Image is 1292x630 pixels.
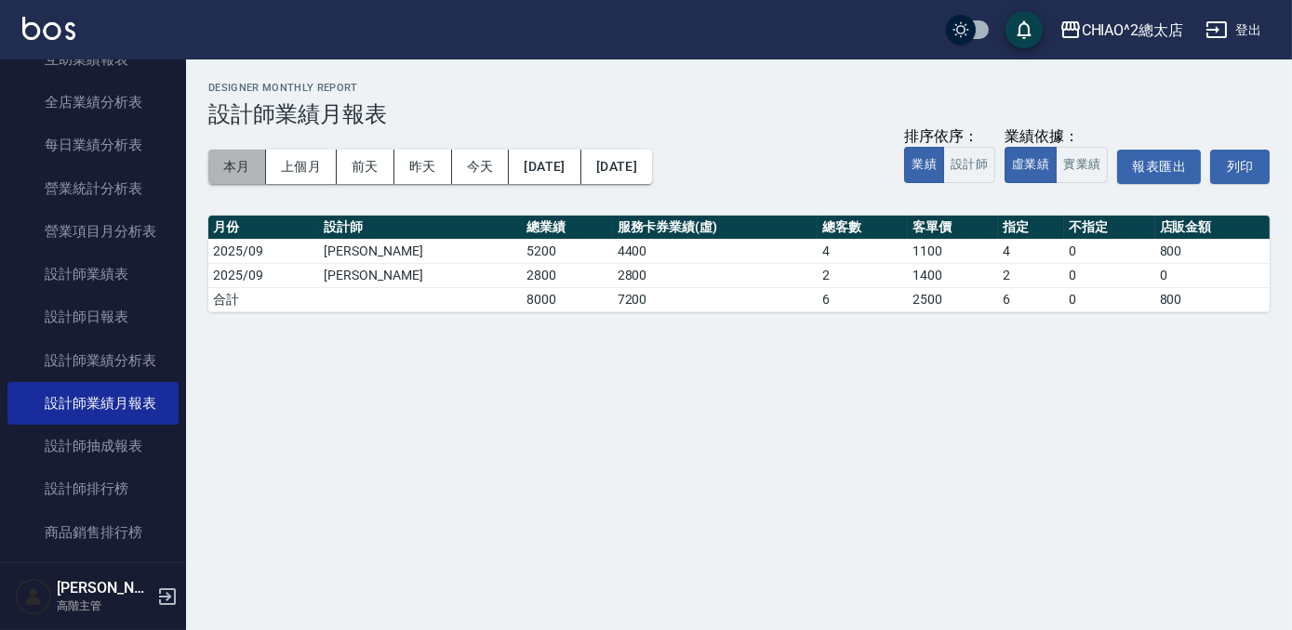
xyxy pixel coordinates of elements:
[908,216,998,240] th: 客單價
[1005,127,1108,147] div: 業績依據：
[22,17,75,40] img: Logo
[394,150,452,184] button: 昨天
[208,287,319,311] td: 合計
[998,216,1064,240] th: 指定
[266,150,337,184] button: 上個月
[7,253,179,295] a: 設計師業績表
[7,81,179,124] a: 全店業績分析表
[1198,13,1270,47] button: 登出
[908,263,998,287] td: 1400
[613,287,818,311] td: 7200
[1064,216,1154,240] th: 不指定
[613,263,818,287] td: 2800
[1117,150,1201,184] button: 報表匯出
[908,239,998,263] td: 1100
[943,147,995,183] button: 設計師
[57,579,152,597] h5: [PERSON_NAME]
[613,239,818,263] td: 4400
[522,263,612,287] td: 2800
[208,82,1270,94] h2: Designer Monthly Report
[908,287,998,311] td: 2500
[319,216,522,240] th: 設計師
[1155,216,1270,240] th: 店販金額
[998,263,1064,287] td: 2
[7,425,179,467] a: 設計師抽成報表
[7,38,179,81] a: 互助業績報表
[522,239,612,263] td: 5200
[818,239,908,263] td: 4
[7,295,179,338] a: 設計師日報表
[818,216,908,240] th: 總客數
[7,339,179,382] a: 設計師業績分析表
[15,578,52,615] img: Person
[1052,11,1192,49] button: CHIAO^2總太店
[1155,287,1270,311] td: 800
[7,382,179,425] a: 設計師業績月報表
[581,150,652,184] button: [DATE]
[998,287,1064,311] td: 6
[7,511,179,554] a: 商品銷售排行榜
[7,210,179,253] a: 營業項目月分析表
[208,216,319,240] th: 月份
[1064,263,1154,287] td: 0
[337,150,394,184] button: 前天
[7,554,179,597] a: 商品消耗明細
[522,216,612,240] th: 總業績
[1155,239,1270,263] td: 800
[613,216,818,240] th: 服務卡券業績(虛)
[208,150,266,184] button: 本月
[522,287,612,311] td: 8000
[509,150,580,184] button: [DATE]
[1155,263,1270,287] td: 0
[57,597,152,614] p: 高階主管
[7,167,179,210] a: 營業統計分析表
[452,150,510,184] button: 今天
[7,467,179,510] a: 設計師排行榜
[319,263,522,287] td: [PERSON_NAME]
[208,239,319,263] td: 2025/09
[1210,150,1270,184] button: 列印
[319,239,522,263] td: [PERSON_NAME]
[208,216,1270,312] table: a dense table
[208,101,1270,127] h3: 設計師業績月報表
[1064,287,1154,311] td: 0
[818,263,908,287] td: 2
[1056,147,1108,183] button: 實業績
[1082,19,1184,42] div: CHIAO^2總太店
[998,239,1064,263] td: 4
[7,124,179,166] a: 每日業績分析表
[1064,239,1154,263] td: 0
[1006,11,1043,48] button: save
[208,263,319,287] td: 2025/09
[818,287,908,311] td: 6
[904,147,944,183] button: 業績
[904,127,995,147] div: 排序依序：
[1005,147,1057,183] button: 虛業績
